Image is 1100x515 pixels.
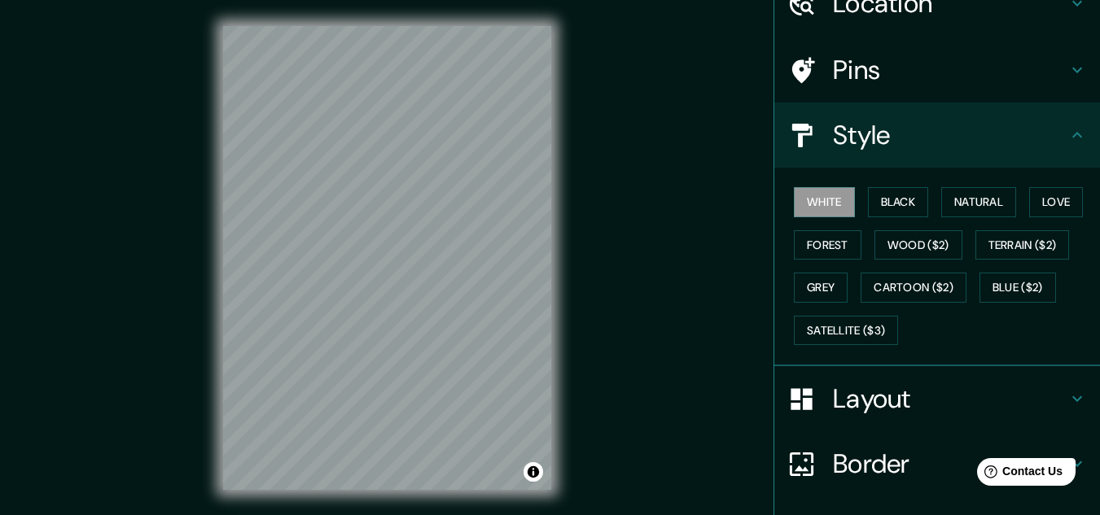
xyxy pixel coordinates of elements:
button: Natural [941,187,1016,217]
button: Blue ($2) [979,273,1056,303]
div: Border [774,431,1100,496]
div: Style [774,103,1100,168]
canvas: Map [223,26,551,490]
button: Toggle attribution [524,462,543,482]
button: Terrain ($2) [975,230,1070,260]
iframe: Help widget launcher [955,452,1082,497]
button: White [794,187,855,217]
button: Love [1029,187,1083,217]
button: Wood ($2) [874,230,962,260]
button: Satellite ($3) [794,316,898,346]
h4: Layout [833,382,1067,415]
h4: Pins [833,54,1067,86]
div: Layout [774,366,1100,431]
div: Pins [774,37,1100,103]
h4: Border [833,447,1067,480]
button: Grey [794,273,848,303]
button: Cartoon ($2) [861,273,966,303]
button: Forest [794,230,861,260]
h4: Style [833,119,1067,151]
button: Black [868,187,929,217]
